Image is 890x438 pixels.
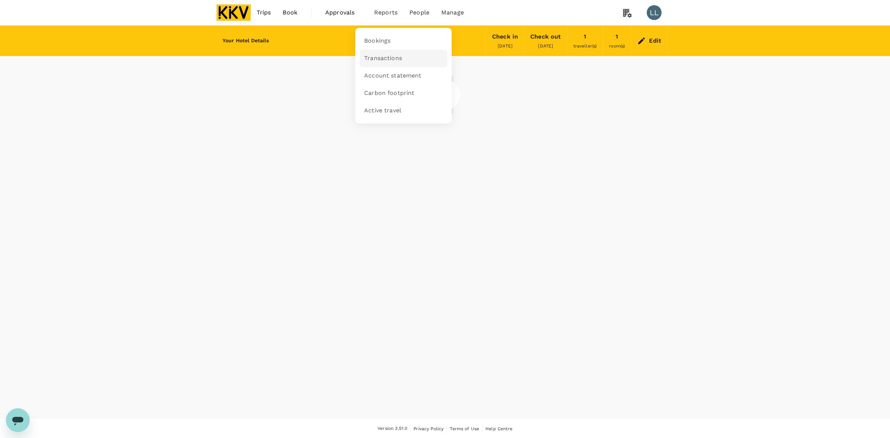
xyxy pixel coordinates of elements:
h6: Your Hotel Details [222,37,269,45]
div: Edit [649,36,661,46]
div: LL [647,5,662,20]
a: Account statement [360,67,447,85]
span: Book [283,8,297,17]
span: Bookings [364,37,390,45]
span: [DATE] [538,43,553,49]
span: Help Centre [485,426,512,431]
a: Bookings [360,32,447,50]
span: Privacy Policy [413,426,444,431]
div: 1 [584,32,586,42]
span: [DATE] [498,43,512,49]
span: Account statement [364,72,422,80]
iframe: Button to launch messaging window [6,408,30,432]
img: KKV Supply Chain Sdn Bhd [217,4,251,21]
span: Terms of Use [450,426,479,431]
span: Active travel [364,106,401,115]
a: Privacy Policy [413,425,444,433]
span: Version 3.51.0 [378,425,407,432]
span: Trips [257,8,271,17]
span: Reports [374,8,398,17]
span: Carbon footprint [364,89,414,98]
span: Transactions [364,54,402,63]
div: Check in [492,32,518,42]
span: Manage [441,8,464,17]
span: traveller(s) [573,43,597,49]
a: Terms of Use [450,425,479,433]
a: Transactions [360,50,447,67]
span: room(s) [609,43,625,49]
span: Approvals [325,8,362,17]
span: People [409,8,429,17]
a: Carbon footprint [360,85,447,102]
a: Active travel [360,102,447,119]
div: 1 [616,32,618,42]
div: Check out [530,32,561,42]
a: Help Centre [485,425,512,433]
